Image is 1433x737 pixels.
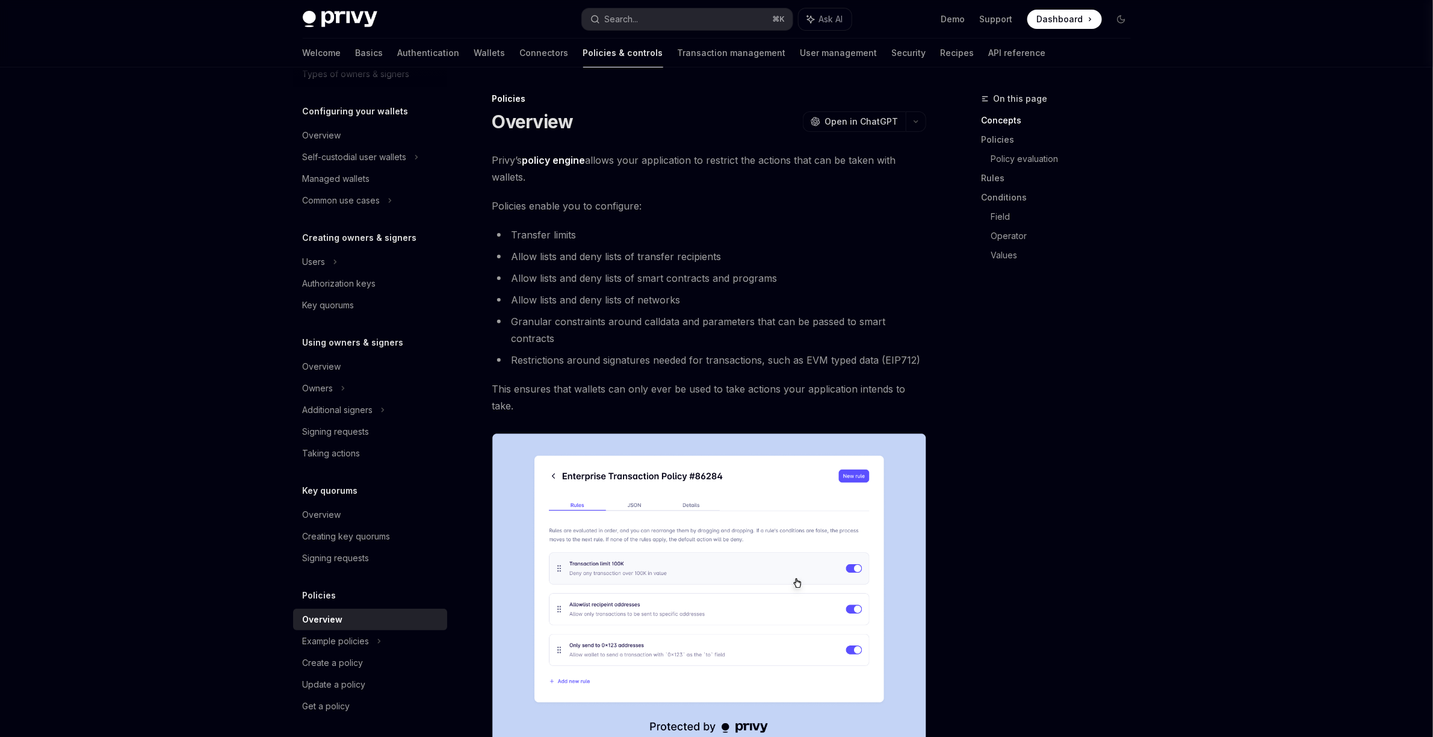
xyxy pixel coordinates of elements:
a: Basics [356,39,383,67]
a: Managed wallets [293,168,447,190]
h5: Using owners & signers [303,335,404,350]
a: Conditions [982,188,1141,207]
a: Security [892,39,926,67]
a: Connectors [520,39,569,67]
div: Get a policy [303,699,350,714]
a: API reference [989,39,1046,67]
h5: Key quorums [303,484,358,498]
div: Authorization keys [303,276,376,291]
a: Authorization keys [293,273,447,294]
a: Signing requests [293,421,447,443]
span: ⌘ K [773,14,785,24]
div: Signing requests [303,424,370,439]
div: Overview [303,508,341,522]
span: On this page [994,92,1048,106]
div: Overview [303,612,343,627]
li: Granular constraints around calldata and parameters that can be passed to smart contracts [492,313,926,347]
div: Example policies [303,634,370,648]
h5: Policies [303,588,336,603]
div: Taking actions [303,446,361,461]
a: Values [991,246,1141,265]
li: Allow lists and deny lists of transfer recipients [492,248,926,265]
div: Create a policy [303,656,364,670]
a: Transaction management [678,39,786,67]
span: Policies enable you to configure: [492,197,926,214]
div: Self-custodial user wallets [303,150,407,164]
a: Policy evaluation [991,149,1141,169]
a: Signing requests [293,547,447,569]
li: Restrictions around signatures needed for transactions, such as EVM typed data (EIP712) [492,352,926,368]
h1: Overview [492,111,574,132]
div: Additional signers [303,403,373,417]
button: Search...⌘K [582,8,793,30]
span: Open in ChatGPT [825,116,899,128]
h5: Configuring your wallets [303,104,409,119]
button: Toggle dark mode [1112,10,1131,29]
a: Dashboard [1027,10,1102,29]
div: Search... [605,12,639,26]
div: Common use cases [303,193,380,208]
li: Transfer limits [492,226,926,243]
div: Users [303,255,326,269]
a: Overview [293,125,447,146]
span: Privy’s allows your application to restrict the actions that can be taken with wallets. [492,152,926,185]
button: Open in ChatGPT [803,111,906,132]
a: Policies [982,130,1141,149]
strong: policy engine [522,154,586,166]
a: Recipes [941,39,974,67]
a: Overview [293,356,447,378]
div: Overview [303,359,341,374]
a: Authentication [398,39,460,67]
div: Overview [303,128,341,143]
a: Concepts [982,111,1141,130]
a: Get a policy [293,695,447,717]
a: Operator [991,226,1141,246]
a: Overview [293,609,447,630]
a: Demo [941,13,965,25]
a: Overview [293,504,447,526]
a: Wallets [474,39,506,67]
a: Creating key quorums [293,526,447,547]
li: Allow lists and deny lists of networks [492,291,926,308]
img: dark logo [303,11,377,28]
span: This ensures that wallets can only ever be used to take actions your application intends to take. [492,381,926,414]
div: Managed wallets [303,172,370,186]
span: Dashboard [1037,13,1083,25]
a: Rules [982,169,1141,188]
a: Taking actions [293,443,447,464]
a: Field [991,207,1141,226]
a: Policies & controls [583,39,663,67]
a: Support [980,13,1013,25]
div: Key quorums [303,298,354,313]
li: Allow lists and deny lists of smart contracts and programs [492,270,926,287]
span: Ask AI [819,13,843,25]
div: Policies [492,93,926,105]
a: Welcome [303,39,341,67]
button: Ask AI [799,8,852,30]
a: Create a policy [293,652,447,674]
div: Creating key quorums [303,529,391,544]
div: Signing requests [303,551,370,565]
h5: Creating owners & signers [303,231,417,245]
div: Owners [303,381,333,396]
div: Update a policy [303,677,366,692]
a: User management [800,39,877,67]
a: Update a policy [293,674,447,695]
a: Key quorums [293,294,447,316]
